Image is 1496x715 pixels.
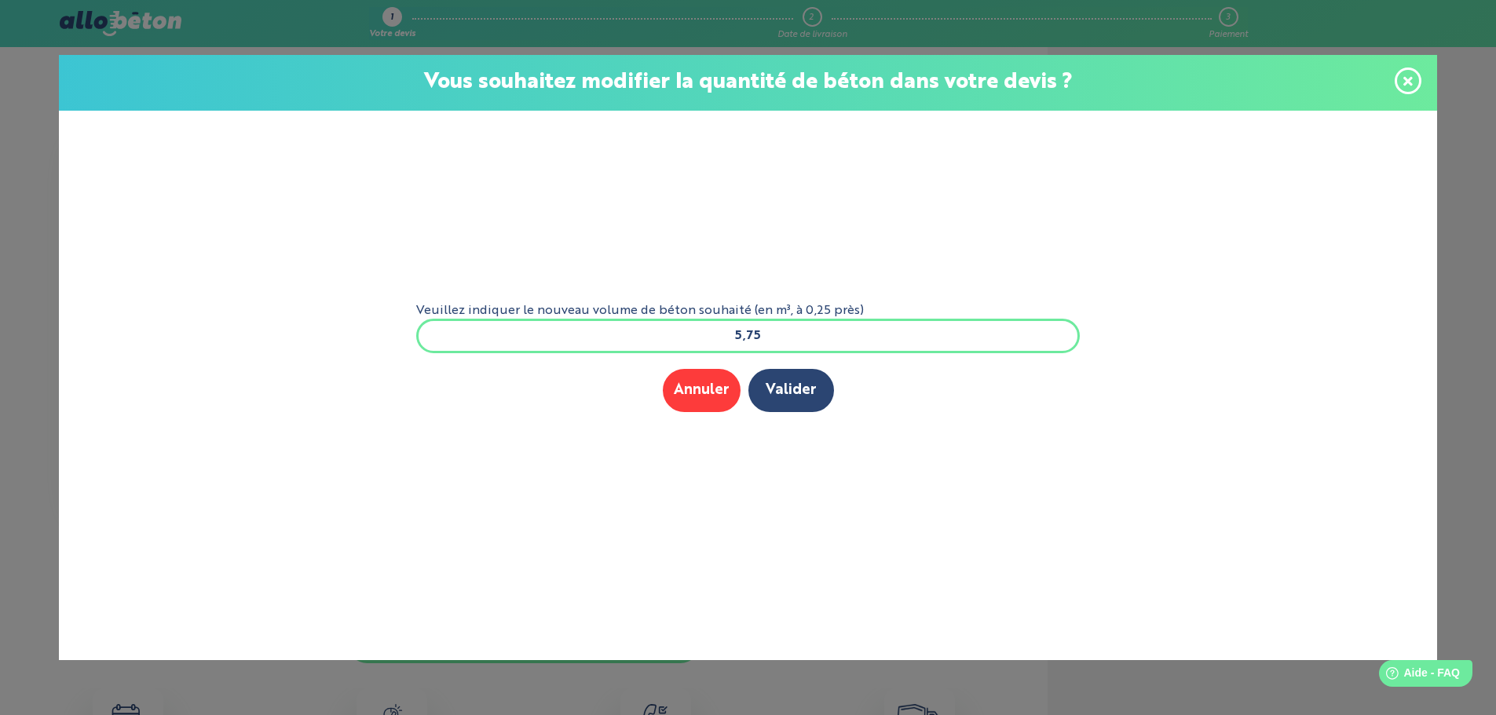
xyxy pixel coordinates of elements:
iframe: Help widget launcher [1356,654,1479,698]
button: Annuler [663,369,741,412]
button: Valider [748,369,834,412]
label: Veuillez indiquer le nouveau volume de béton souhaité (en m³, à 0,25 près) [416,304,1081,318]
p: Vous souhaitez modifier la quantité de béton dans votre devis ? [75,71,1421,95]
input: xxx [416,319,1081,353]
